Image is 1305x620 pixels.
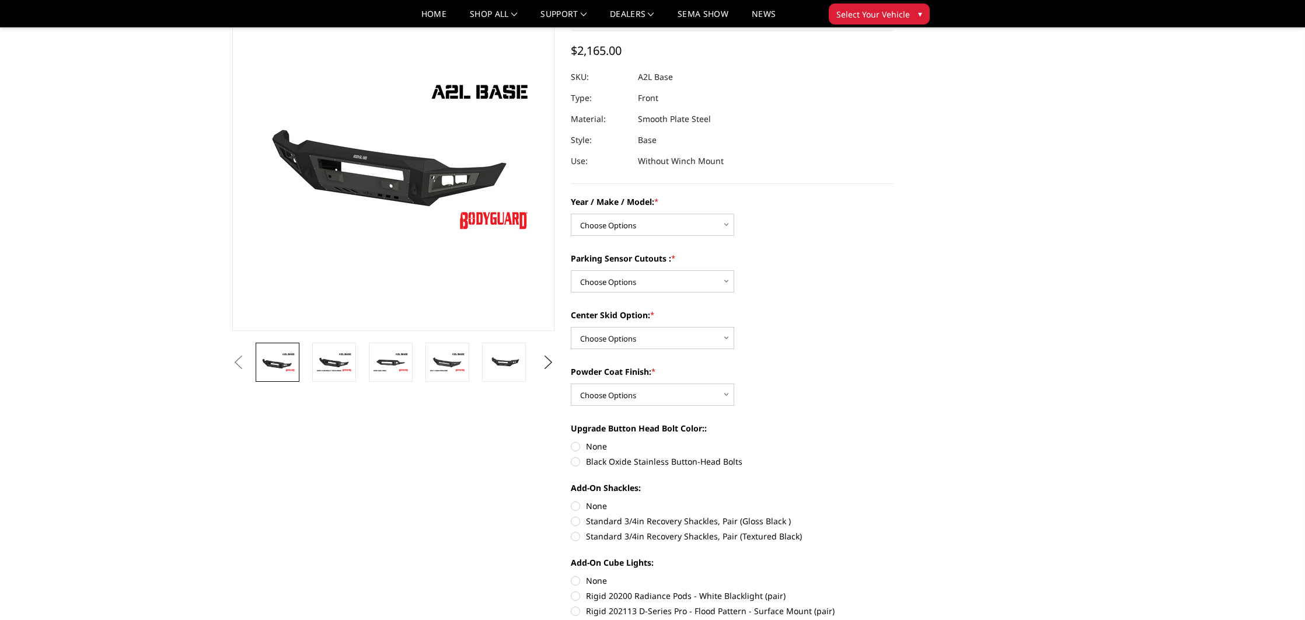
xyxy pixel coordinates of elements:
[836,8,910,20] span: Select Your Vehicle
[638,130,657,151] dd: Base
[429,352,466,372] img: A2L Series - Base Front Bumper (Non Winch)
[829,4,930,25] button: Select Your Vehicle
[571,440,893,452] label: None
[752,10,776,27] a: News
[571,130,629,151] dt: Style:
[316,352,353,372] img: A2L Series - Base Front Bumper (Non Winch)
[638,109,711,130] dd: Smooth Plate Steel
[259,352,296,372] img: A2L Series - Base Front Bumper (Non Winch)
[1247,564,1305,620] iframe: Chat Widget
[571,455,893,468] label: Black Oxide Stainless Button-Head Bolts
[229,354,247,371] button: Previous
[571,252,893,264] label: Parking Sensor Cutouts :
[540,10,587,27] a: Support
[486,354,522,371] img: A2L Series - Base Front Bumper (Non Winch)
[610,10,654,27] a: Dealers
[638,151,724,172] dd: Without Winch Mount
[470,10,517,27] a: shop all
[571,151,629,172] dt: Use:
[638,67,673,88] dd: A2L Base
[571,574,893,587] label: None
[571,88,629,109] dt: Type:
[571,590,893,602] label: Rigid 20200 Radiance Pods - White Blacklight (pair)
[571,309,893,321] label: Center Skid Option:
[571,500,893,512] label: None
[571,365,893,378] label: Powder Coat Finish:
[571,605,893,617] label: Rigid 202113 D-Series Pro - Flood Pattern - Surface Mount (pair)
[571,556,893,569] label: Add-On Cube Lights:
[571,109,629,130] dt: Material:
[918,8,922,20] span: ▾
[571,515,893,527] label: Standard 3/4in Recovery Shackles, Pair (Gloss Black )
[571,67,629,88] dt: SKU:
[372,352,409,372] img: A2L Series - Base Front Bumper (Non Winch)
[540,354,557,371] button: Next
[571,530,893,542] label: Standard 3/4in Recovery Shackles, Pair (Textured Black)
[571,196,893,208] label: Year / Make / Model:
[421,10,446,27] a: Home
[571,422,893,434] label: Upgrade Button Head Bolt Color::
[678,10,728,27] a: SEMA Show
[571,482,893,494] label: Add-On Shackles:
[638,88,658,109] dd: Front
[571,43,622,58] span: $2,165.00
